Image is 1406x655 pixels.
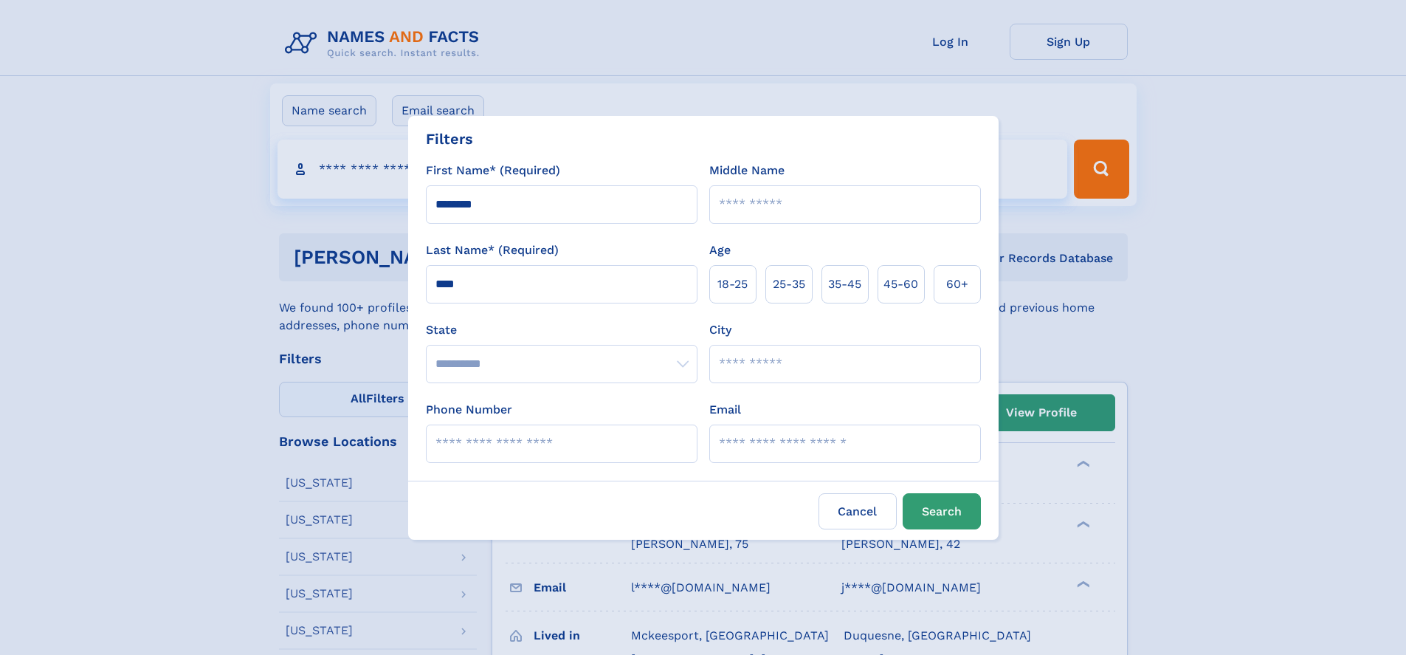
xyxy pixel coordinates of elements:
label: Last Name* (Required) [426,241,559,259]
label: Middle Name [709,162,785,179]
span: 45‑60 [883,275,918,293]
label: Email [709,401,741,419]
span: 25‑35 [773,275,805,293]
label: Phone Number [426,401,512,419]
div: Filters [426,128,473,150]
span: 35‑45 [828,275,861,293]
button: Search [903,493,981,529]
span: 60+ [946,275,968,293]
label: City [709,321,731,339]
span: 18‑25 [717,275,748,293]
label: State [426,321,697,339]
label: Cancel [819,493,897,529]
label: Age [709,241,731,259]
label: First Name* (Required) [426,162,560,179]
